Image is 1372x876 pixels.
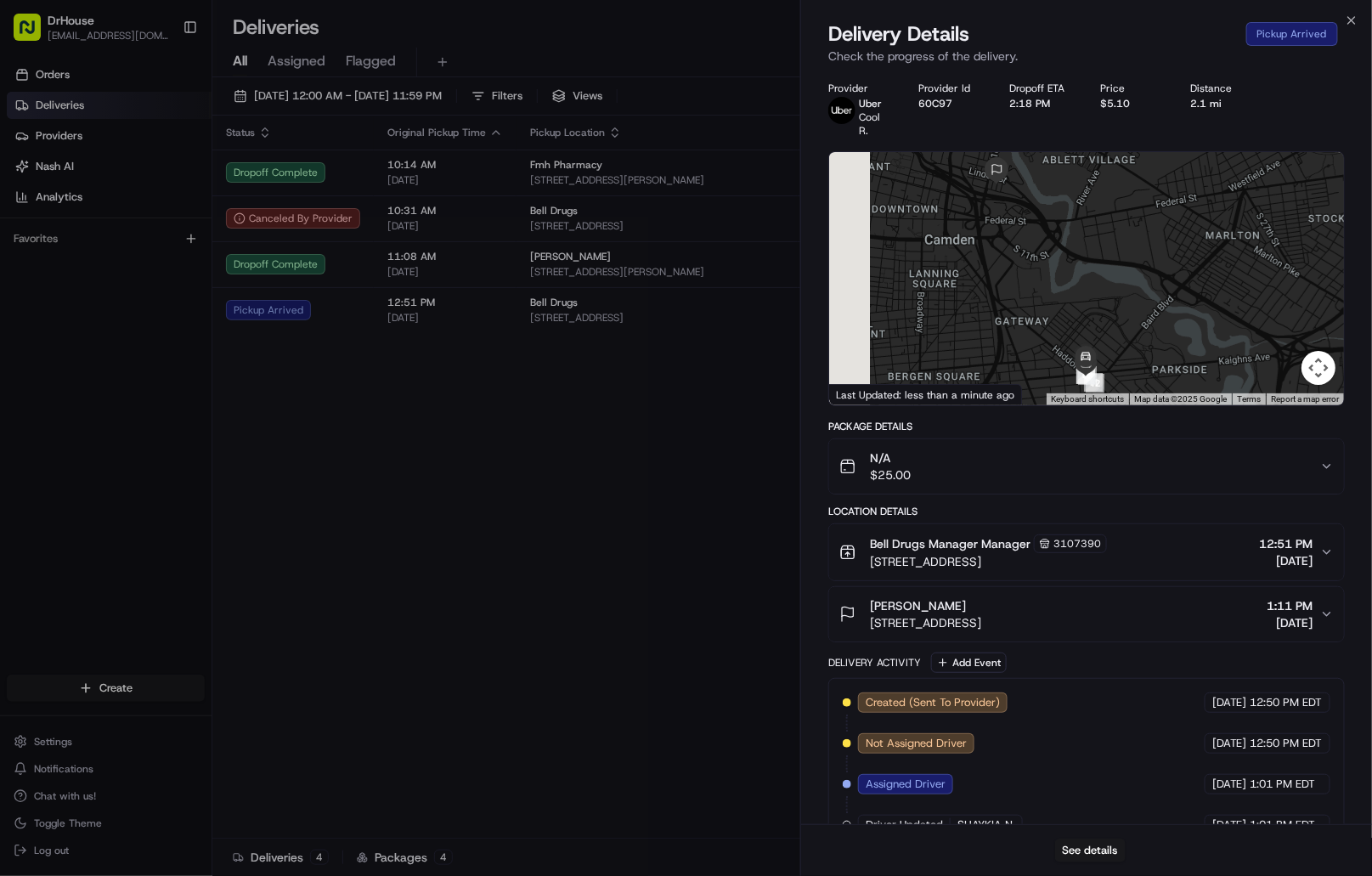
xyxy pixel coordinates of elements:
a: Report a map error [1271,394,1339,404]
span: Map data ©2025 Google [1134,394,1227,404]
img: 1732323095091-59ea418b-cfe3-43c8-9ae0-d0d06d6fd42c [36,162,66,193]
span: 1:01 PM EDT [1251,817,1316,833]
div: Last Updated: less than a minute ago [829,384,1022,405]
p: Check the progress of the delivery. [828,48,1345,65]
span: [DATE] [1212,777,1247,792]
span: [DATE] [1212,736,1247,751]
button: [PERSON_NAME][STREET_ADDRESS]1:11 PM[DATE] [829,587,1344,641]
span: Assigned Driver [866,777,946,792]
button: Bell Drugs Manager Manager3107390[STREET_ADDRESS]12:51 PM[DATE] [829,524,1344,580]
button: See details [1055,839,1126,862]
span: Bell Drugs Manager Manager [870,535,1030,552]
div: Package Details [828,420,1345,433]
span: [DATE] [1212,817,1247,833]
span: Uber [859,97,882,110]
div: Price [1100,82,1164,95]
div: Delivery Activity [828,656,921,670]
span: $25.00 [870,466,911,483]
span: 12:50 PM EDT [1251,695,1323,710]
a: Open this area in Google Maps (opens a new window) [833,383,889,405]
img: Google [833,383,889,405]
span: API Documentation [161,334,273,351]
div: Location Details [828,505,1345,518]
div: We're available if you need us! [76,179,234,193]
span: 12:50 PM EDT [1251,736,1323,751]
span: 1:11 PM [1268,597,1313,614]
span: Created (Sent To Provider) [866,695,1000,710]
a: 💻API Documentation [137,327,279,358]
button: N/A$25.00 [829,439,1344,494]
div: $5.10 [1100,97,1164,110]
p: Welcome 👋 [17,68,309,95]
div: 💻 [144,336,157,349]
a: Powered byPylon [120,375,206,388]
div: Provider [828,82,892,95]
button: 60C97 [919,97,953,110]
img: 1736555255976-a54dd68f-1ca7-489b-9aae-adbdc363a1c4 [34,264,48,278]
div: 2.1 mi [1191,97,1255,110]
button: Add Event [931,653,1007,673]
span: [STREET_ADDRESS] [870,553,1107,570]
img: Nash [17,17,51,51]
span: Pylon [169,376,206,388]
a: Terms [1237,394,1261,404]
span: [DATE] [1260,552,1313,569]
img: uber-new-logo.jpeg [828,97,855,124]
span: [PERSON_NAME] [PERSON_NAME] [53,263,225,277]
img: 1736555255976-a54dd68f-1ca7-489b-9aae-adbdc363a1c4 [17,162,48,193]
span: [DATE] [238,263,273,277]
span: [DATE] [1212,695,1247,710]
div: Distance [1191,82,1255,95]
div: Dropoff ETA [1009,82,1073,95]
span: 1:01 PM EDT [1251,777,1316,792]
span: SHAYKIA N. [957,817,1015,833]
button: Map camera controls [1301,351,1335,385]
span: 12:51 PM [1260,535,1313,552]
div: Past conversations [17,221,109,235]
span: [DATE] [1268,614,1313,631]
div: Provider Id [919,82,983,95]
span: 3107390 [1053,537,1101,551]
span: Knowledge Base [34,334,130,351]
button: See all [263,218,309,238]
span: [STREET_ADDRESS] [870,614,981,631]
button: Start new chat [289,167,309,188]
span: [PERSON_NAME] [870,597,966,614]
span: Cool R. [859,110,880,138]
div: 2:18 PM [1009,97,1073,110]
button: Keyboard shortcuts [1051,393,1124,405]
input: Clear [44,110,280,127]
span: N/A [870,449,911,466]
div: Start new chat [76,162,279,179]
span: Not Assigned Driver [866,736,967,751]
span: Delivery Details [828,20,969,48]
span: Driver Updated [866,817,943,833]
a: 📗Knowledge Base [10,327,137,358]
div: 📗 [17,336,31,349]
img: Dianne Alexi Soriano [17,247,44,274]
span: • [229,263,234,277]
